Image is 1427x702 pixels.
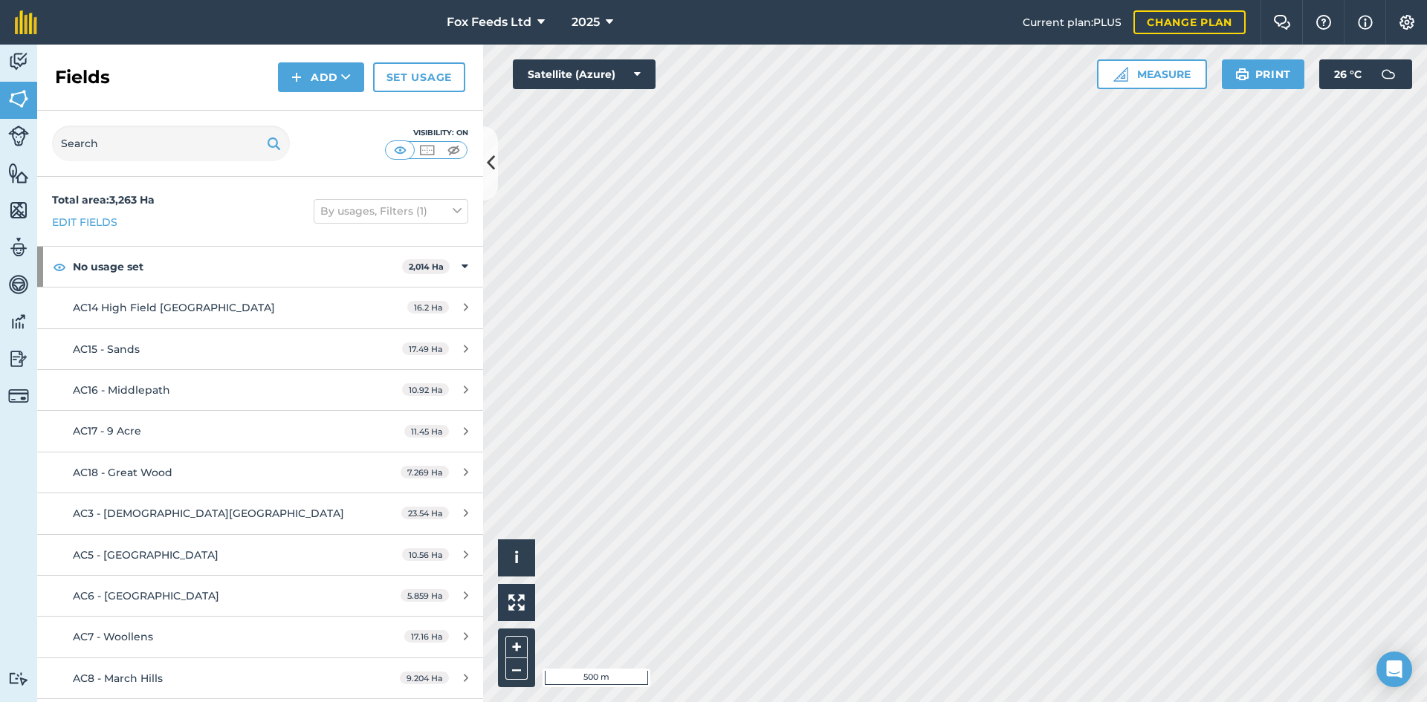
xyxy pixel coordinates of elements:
img: svg+xml;base64,PHN2ZyB4bWxucz0iaHR0cDovL3d3dy53My5vcmcvMjAwMC9zdmciIHdpZHRoPSI1NiIgaGVpZ2h0PSI2MC... [8,162,29,184]
img: svg+xml;base64,PHN2ZyB4bWxucz0iaHR0cDovL3d3dy53My5vcmcvMjAwMC9zdmciIHdpZHRoPSI1NiIgaGVpZ2h0PSI2MC... [8,199,29,221]
span: 10.56 Ha [402,548,449,561]
img: svg+xml;base64,PHN2ZyB4bWxucz0iaHR0cDovL3d3dy53My5vcmcvMjAwMC9zdmciIHdpZHRoPSI1MCIgaGVpZ2h0PSI0MC... [418,143,436,157]
button: 26 °C [1319,59,1412,89]
a: Set usage [373,62,465,92]
button: i [498,539,535,576]
span: 7.269 Ha [401,466,449,478]
span: i [514,548,519,567]
span: AC8 - March Hills [73,672,163,685]
span: Fox Feeds Ltd [447,13,531,31]
span: 9.204 Ha [400,672,449,684]
img: Ruler icon [1113,67,1128,82]
span: AC5 - [GEOGRAPHIC_DATA] [73,548,219,562]
span: 10.92 Ha [402,383,449,396]
span: AC16 - Middlepath [73,383,170,397]
a: Edit fields [52,214,117,230]
span: Current plan : PLUS [1023,14,1122,30]
h2: Fields [55,65,110,89]
input: Search [52,126,290,161]
a: AC15 - Sands17.49 Ha [37,329,483,369]
span: 11.45 Ha [404,425,449,438]
span: AC14 High Field [GEOGRAPHIC_DATA] [73,301,275,314]
a: AC8 - March Hills9.204 Ha [37,658,483,698]
span: 17.49 Ha [402,342,449,355]
img: svg+xml;base64,PHN2ZyB4bWxucz0iaHR0cDovL3d3dy53My5vcmcvMjAwMC9zdmciIHdpZHRoPSIxOSIgaGVpZ2h0PSIyNC... [267,134,281,152]
span: 2025 [572,13,600,31]
strong: No usage set [73,247,402,287]
img: svg+xml;base64,PD94bWwgdmVyc2lvbj0iMS4wIiBlbmNvZGluZz0idXRmLTgiPz4KPCEtLSBHZW5lcmF0b3I6IEFkb2JlIE... [8,126,29,146]
img: svg+xml;base64,PHN2ZyB4bWxucz0iaHR0cDovL3d3dy53My5vcmcvMjAwMC9zdmciIHdpZHRoPSI1MCIgaGVpZ2h0PSI0MC... [391,143,410,157]
span: 23.54 Ha [401,507,449,519]
img: Two speech bubbles overlapping with the left bubble in the forefront [1273,15,1291,30]
img: svg+xml;base64,PHN2ZyB4bWxucz0iaHR0cDovL3d3dy53My5vcmcvMjAwMC9zdmciIHdpZHRoPSIxOCIgaGVpZ2h0PSIyNC... [53,258,66,276]
span: AC15 - Sands [73,342,140,356]
img: svg+xml;base64,PD94bWwgdmVyc2lvbj0iMS4wIiBlbmNvZGluZz0idXRmLTgiPz4KPCEtLSBHZW5lcmF0b3I6IEFkb2JlIE... [8,672,29,686]
a: AC18 - Great Wood7.269 Ha [37,452,483,493]
button: Satellite (Azure) [513,59,656,89]
a: AC17 - 9 Acre11.45 Ha [37,411,483,451]
img: svg+xml;base64,PHN2ZyB4bWxucz0iaHR0cDovL3d3dy53My5vcmcvMjAwMC9zdmciIHdpZHRoPSIxNCIgaGVpZ2h0PSIyNC... [291,68,302,86]
div: Open Intercom Messenger [1376,651,1412,687]
span: AC3 - [DEMOGRAPHIC_DATA][GEOGRAPHIC_DATA] [73,507,344,520]
button: + [505,636,528,658]
span: AC18 - Great Wood [73,466,172,479]
span: AC17 - 9 Acre [73,424,141,438]
div: No usage set2,014 Ha [37,247,483,287]
span: 26 ° C [1334,59,1362,89]
img: A cog icon [1398,15,1416,30]
strong: 2,014 Ha [409,261,444,272]
img: svg+xml;base64,PD94bWwgdmVyc2lvbj0iMS4wIiBlbmNvZGluZz0idXRmLTgiPz4KPCEtLSBHZW5lcmF0b3I6IEFkb2JlIE... [8,348,29,370]
img: svg+xml;base64,PHN2ZyB4bWxucz0iaHR0cDovL3d3dy53My5vcmcvMjAwMC9zdmciIHdpZHRoPSIxOSIgaGVpZ2h0PSIyNC... [1235,65,1249,83]
img: svg+xml;base64,PHN2ZyB4bWxucz0iaHR0cDovL3d3dy53My5vcmcvMjAwMC9zdmciIHdpZHRoPSIxNyIgaGVpZ2h0PSIxNy... [1358,13,1373,31]
a: AC14 High Field [GEOGRAPHIC_DATA]16.2 Ha [37,287,483,328]
a: AC6 - [GEOGRAPHIC_DATA]5.859 Ha [37,576,483,616]
img: svg+xml;base64,PHN2ZyB4bWxucz0iaHR0cDovL3d3dy53My5vcmcvMjAwMC9zdmciIHdpZHRoPSI1MCIgaGVpZ2h0PSI0MC... [444,143,463,157]
img: svg+xml;base64,PD94bWwgdmVyc2lvbj0iMS4wIiBlbmNvZGluZz0idXRmLTgiPz4KPCEtLSBHZW5lcmF0b3I6IEFkb2JlIE... [8,273,29,296]
img: svg+xml;base64,PD94bWwgdmVyc2lvbj0iMS4wIiBlbmNvZGluZz0idXRmLTgiPz4KPCEtLSBHZW5lcmF0b3I6IEFkb2JlIE... [8,51,29,73]
span: AC7 - Woollens [73,630,153,643]
button: Add [278,62,364,92]
img: A question mark icon [1315,15,1333,30]
img: svg+xml;base64,PD94bWwgdmVyc2lvbj0iMS4wIiBlbmNvZGluZz0idXRmLTgiPz4KPCEtLSBHZW5lcmF0b3I6IEFkb2JlIE... [1373,59,1403,89]
strong: Total area : 3,263 Ha [52,193,155,207]
img: svg+xml;base64,PD94bWwgdmVyc2lvbj0iMS4wIiBlbmNvZGluZz0idXRmLTgiPz4KPCEtLSBHZW5lcmF0b3I6IEFkb2JlIE... [8,311,29,333]
div: Visibility: On [385,127,468,139]
button: Print [1222,59,1305,89]
button: Measure [1097,59,1207,89]
a: Change plan [1133,10,1246,34]
img: svg+xml;base64,PD94bWwgdmVyc2lvbj0iMS4wIiBlbmNvZGluZz0idXRmLTgiPz4KPCEtLSBHZW5lcmF0b3I6IEFkb2JlIE... [8,236,29,259]
span: AC6 - [GEOGRAPHIC_DATA] [73,589,219,602]
span: 16.2 Ha [407,301,449,313]
a: AC5 - [GEOGRAPHIC_DATA]10.56 Ha [37,535,483,575]
img: Four arrows, one pointing top left, one top right, one bottom right and the last bottom left [508,594,525,611]
a: AC16 - Middlepath10.92 Ha [37,370,483,410]
button: By usages, Filters (1) [314,199,468,223]
img: fieldmargin Logo [15,10,37,34]
a: AC3 - [DEMOGRAPHIC_DATA][GEOGRAPHIC_DATA]23.54 Ha [37,493,483,533]
img: svg+xml;base64,PHN2ZyB4bWxucz0iaHR0cDovL3d3dy53My5vcmcvMjAwMC9zdmciIHdpZHRoPSI1NiIgaGVpZ2h0PSI2MC... [8,88,29,110]
span: 5.859 Ha [401,589,449,602]
a: AC7 - Woollens17.16 Ha [37,617,483,657]
span: 17.16 Ha [404,630,449,643]
button: – [505,658,528,680]
img: svg+xml;base64,PD94bWwgdmVyc2lvbj0iMS4wIiBlbmNvZGluZz0idXRmLTgiPz4KPCEtLSBHZW5lcmF0b3I6IEFkb2JlIE... [8,386,29,406]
